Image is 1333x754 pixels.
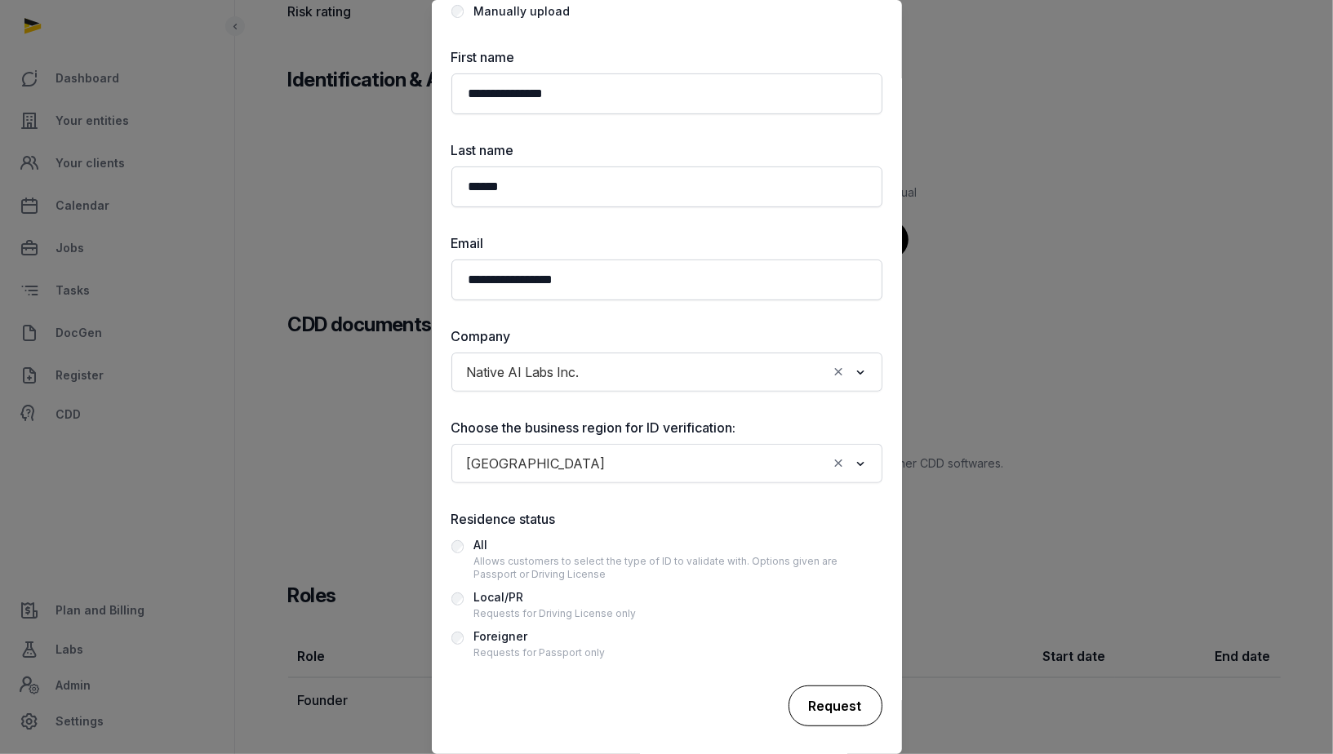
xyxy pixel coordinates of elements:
div: Request [789,685,882,726]
div: All [473,535,882,555]
input: Search for option [613,452,828,475]
input: ForeignerRequests for Passport only [451,632,464,645]
label: Residence status [451,509,882,529]
input: Local/PRRequests for Driving License only [451,592,464,605]
button: Clear Selected [832,452,846,475]
div: Search for option [460,357,874,387]
label: Email [451,233,882,253]
div: Search for option [460,449,874,478]
label: Choose the business region for ID verification: [451,418,882,437]
label: Company [451,326,882,346]
input: Manually upload [451,5,464,18]
div: Requests for Passport only [473,646,605,659]
div: Foreigner [473,627,605,646]
div: Allows customers to select the type of ID to validate with. Options given are Passport or Driving... [473,555,882,581]
label: Last name [451,140,882,160]
input: AllAllows customers to select the type of ID to validate with. Options given are Passport or Driv... [451,540,464,553]
div: Manually upload [473,2,570,21]
span: [GEOGRAPHIC_DATA] [463,452,610,475]
input: Search for option [587,361,828,384]
div: Requests for Driving License only [473,607,636,620]
div: Local/PR [473,588,636,607]
span: Native AI Labs Inc. [463,361,584,384]
label: First name [451,47,882,67]
button: Clear Selected [832,361,846,384]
